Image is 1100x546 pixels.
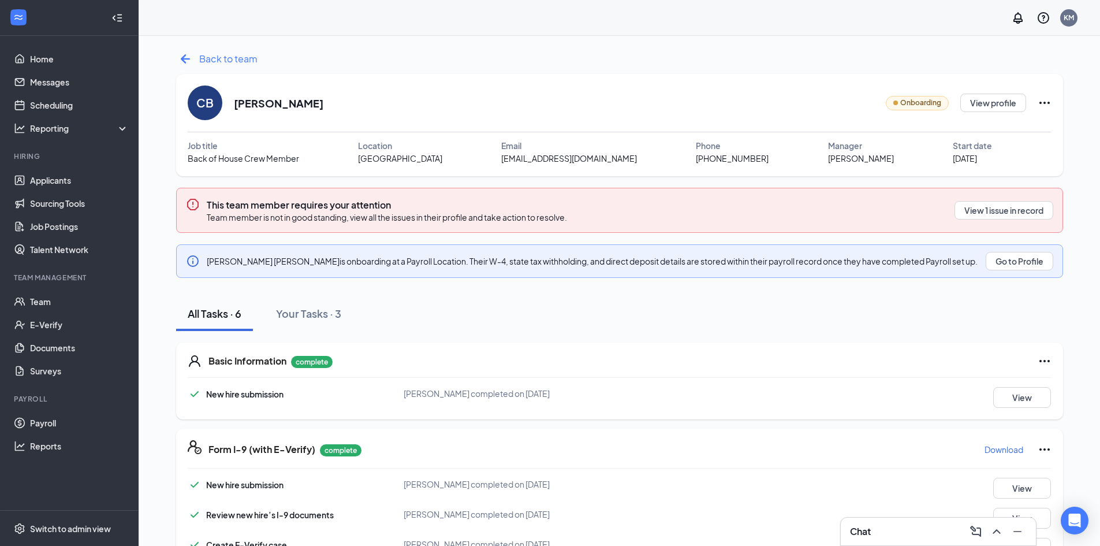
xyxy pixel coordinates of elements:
[696,152,769,165] span: [PHONE_NUMBER]
[953,152,977,165] span: [DATE]
[207,199,567,211] h3: This team member requires your attention
[501,152,637,165] span: [EMAIL_ADDRESS][DOMAIN_NAME]
[30,192,129,215] a: Sourcing Tools
[14,523,25,534] svg: Settings
[404,388,550,399] span: [PERSON_NAME] completed on [DATE]
[30,359,129,382] a: Surveys
[30,122,129,134] div: Reporting
[828,152,894,165] span: [PERSON_NAME]
[206,389,284,399] span: New hire submission
[188,306,241,321] div: All Tasks · 6
[188,139,218,152] span: Job title
[501,139,521,152] span: Email
[188,478,202,492] svg: Checkmark
[188,440,202,454] svg: FormI9EVerifyIcon
[186,254,200,268] svg: Info
[1038,354,1051,368] svg: Ellipses
[985,444,1023,455] p: Download
[358,152,442,165] span: [GEOGRAPHIC_DATA]
[953,139,992,152] span: Start date
[404,509,550,519] span: [PERSON_NAME] completed on [DATE]
[30,215,129,238] a: Job Postings
[188,354,202,368] svg: User
[30,47,129,70] a: Home
[207,212,567,222] span: Team member is not in good standing, view all the issues in their profile and take action to reso...
[14,151,126,161] div: Hiring
[986,252,1053,270] button: Go to Profile
[208,355,286,367] h5: Basic Information
[696,139,721,152] span: Phone
[186,198,200,211] svg: Error
[993,478,1051,499] button: View
[900,98,941,109] span: Onboarding
[30,411,129,434] a: Payroll
[207,256,978,266] span: [PERSON_NAME] [PERSON_NAME] is onboarding at a Payroll Location. Their W-4, state tax withholding...
[954,201,1053,220] button: View 1 issue in record
[30,336,129,359] a: Documents
[176,50,195,68] svg: ArrowLeftNew
[1038,96,1051,110] svg: Ellipses
[1061,507,1088,534] div: Open Intercom Messenger
[358,139,392,152] span: Location
[960,94,1026,112] button: View profile
[1011,11,1025,25] svg: Notifications
[30,94,129,117] a: Scheduling
[14,122,25,134] svg: Analysis
[969,525,983,538] svg: ComposeMessage
[30,238,129,261] a: Talent Network
[1036,11,1050,25] svg: QuestionInfo
[196,95,214,111] div: CB
[993,508,1051,529] button: View
[111,12,123,24] svg: Collapse
[30,313,129,336] a: E-Verify
[30,434,129,458] a: Reports
[1038,443,1051,456] svg: Ellipses
[850,525,871,538] h3: Chat
[14,273,126,283] div: Team Management
[320,444,361,456] p: complete
[1064,13,1074,23] div: KM
[990,525,1004,538] svg: ChevronUp
[987,522,1006,541] button: ChevronUp
[30,523,111,534] div: Switch to admin view
[206,510,334,520] span: Review new hire’s I-9 documents
[206,480,284,490] span: New hire submission
[30,290,129,313] a: Team
[967,522,985,541] button: ComposeMessage
[291,356,333,368] p: complete
[188,387,202,401] svg: Checkmark
[13,12,24,23] svg: WorkstreamLogo
[199,51,258,66] span: Back to team
[188,152,299,165] span: Back of House Crew Member
[276,306,341,321] div: Your Tasks · 3
[234,96,323,110] h2: [PERSON_NAME]
[1008,522,1027,541] button: Minimize
[30,169,129,192] a: Applicants
[984,440,1024,459] button: Download
[14,394,126,404] div: Payroll
[1010,525,1024,538] svg: Minimize
[208,443,315,456] h5: Form I-9 (with E-Verify)
[188,508,202,522] svg: Checkmark
[404,479,550,489] span: [PERSON_NAME] completed on [DATE]
[176,50,258,68] a: ArrowLeftNewBack to team
[828,139,862,152] span: Manager
[993,387,1051,408] button: View
[30,70,129,94] a: Messages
